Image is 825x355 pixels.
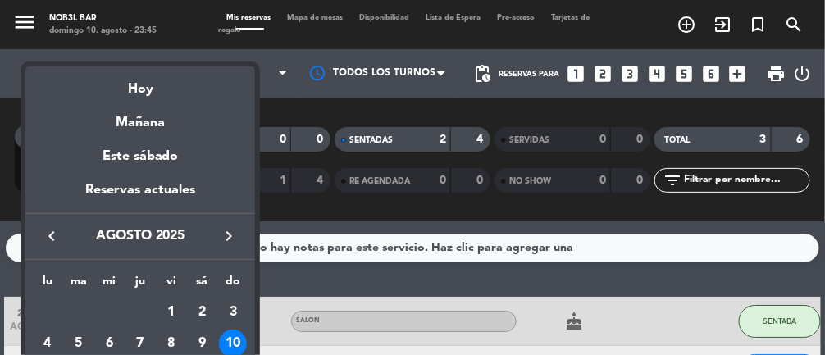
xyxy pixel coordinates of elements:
i: keyboard_arrow_right [219,226,239,246]
div: Este sábado [25,134,255,180]
div: 2 [189,298,217,326]
td: 1 de agosto de 2025 [156,297,187,328]
div: Hoy [25,66,255,100]
th: lunes [32,272,63,298]
span: agosto 2025 [66,225,214,247]
div: Mañana [25,100,255,134]
td: 2 de agosto de 2025 [187,297,218,328]
th: miércoles [94,272,125,298]
button: keyboard_arrow_right [214,225,244,247]
button: keyboard_arrow_left [37,225,66,247]
div: 3 [219,298,247,326]
th: martes [63,272,94,298]
th: sábado [187,272,218,298]
th: viernes [156,272,187,298]
th: jueves [125,272,156,298]
i: keyboard_arrow_left [42,226,62,246]
div: Reservas actuales [25,180,255,213]
div: 1 [157,298,185,326]
td: 3 de agosto de 2025 [217,297,248,328]
td: AGO. [32,297,156,328]
th: domingo [217,272,248,298]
